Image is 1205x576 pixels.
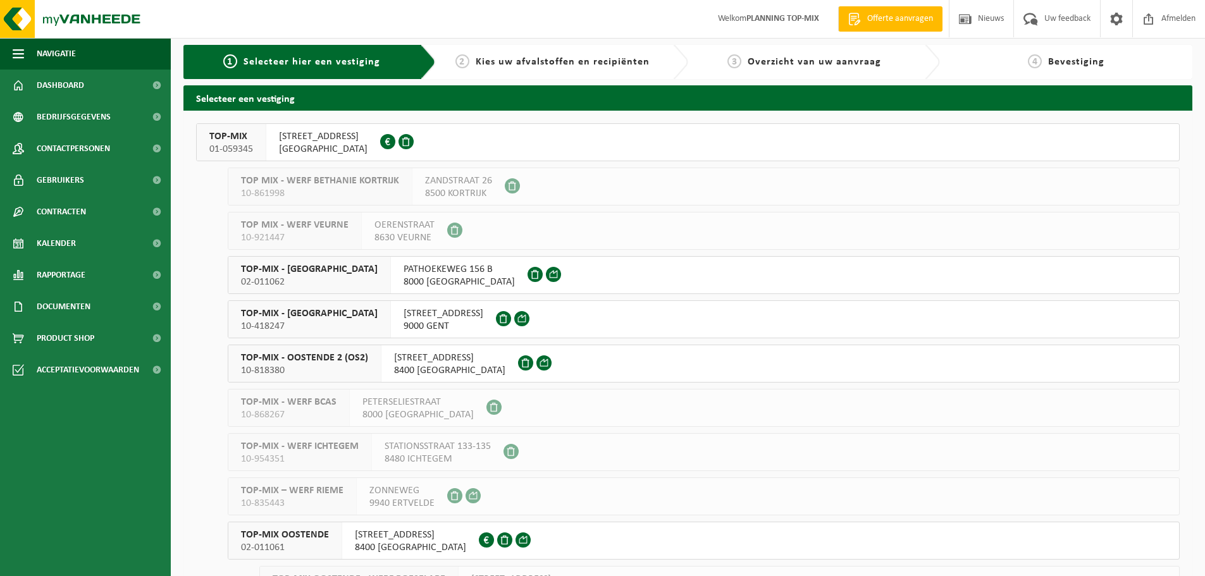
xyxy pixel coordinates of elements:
[404,307,483,320] span: [STREET_ADDRESS]
[385,453,491,465] span: 8480 ICHTEGEM
[241,497,343,510] span: 10-835443
[425,187,492,200] span: 8500 KORTRIJK
[362,408,474,421] span: 8000 [GEOGRAPHIC_DATA]
[228,300,1180,338] button: TOP-MIX - [GEOGRAPHIC_DATA] 10-418247 [STREET_ADDRESS]9000 GENT
[209,130,253,143] span: TOP-MIX
[241,187,399,200] span: 10-861998
[37,196,86,228] span: Contracten
[37,322,94,354] span: Product Shop
[746,14,819,23] strong: PLANNING TOP-MIX
[404,320,483,333] span: 9000 GENT
[37,291,90,322] span: Documenten
[241,307,378,320] span: TOP-MIX - [GEOGRAPHIC_DATA]
[196,123,1180,161] button: TOP-MIX 01-059345 [STREET_ADDRESS][GEOGRAPHIC_DATA]
[394,352,505,364] span: [STREET_ADDRESS]
[241,529,329,541] span: TOP-MIX OOSTENDE
[209,143,253,156] span: 01-059345
[241,364,368,377] span: 10-818380
[355,529,466,541] span: [STREET_ADDRESS]
[241,276,378,288] span: 02-011062
[241,440,359,453] span: TOP-MIX - WERF ICHTEGEM
[241,175,399,187] span: TOP MIX - WERF BETHANIE KORTRIJK
[241,453,359,465] span: 10-954351
[241,396,337,408] span: TOP-MIX - WERF BCAS
[838,6,942,32] a: Offerte aanvragen
[228,522,1180,560] button: TOP-MIX OOSTENDE 02-011061 [STREET_ADDRESS]8400 [GEOGRAPHIC_DATA]
[362,396,474,408] span: PETERSELIESTRAAT
[37,70,84,101] span: Dashboard
[1048,57,1104,67] span: Bevestiging
[385,440,491,453] span: STATIONSSTRAAT 133-135
[404,276,515,288] span: 8000 [GEOGRAPHIC_DATA]
[228,345,1180,383] button: TOP-MIX - OOSTENDE 2 (OS2) 10-818380 [STREET_ADDRESS]8400 [GEOGRAPHIC_DATA]
[223,54,237,68] span: 1
[37,228,76,259] span: Kalender
[241,263,378,276] span: TOP-MIX - [GEOGRAPHIC_DATA]
[37,38,76,70] span: Navigatie
[374,219,435,231] span: OERENSTRAAT
[241,484,343,497] span: TOP-MIX – WERF RIEME
[37,133,110,164] span: Contactpersonen
[241,408,337,421] span: 10-868267
[369,484,435,497] span: ZONNEWEG
[37,164,84,196] span: Gebruikers
[404,263,515,276] span: PATHOEKEWEG 156 B
[279,143,368,156] span: [GEOGRAPHIC_DATA]
[241,352,368,364] span: TOP-MIX - OOSTENDE 2 (OS2)
[455,54,469,68] span: 2
[37,354,139,386] span: Acceptatievoorwaarden
[727,54,741,68] span: 3
[748,57,881,67] span: Overzicht van uw aanvraag
[241,231,349,244] span: 10-921447
[241,320,378,333] span: 10-418247
[183,85,1192,110] h2: Selecteer een vestiging
[37,259,85,291] span: Rapportage
[374,231,435,244] span: 8630 VEURNE
[1028,54,1042,68] span: 4
[355,541,466,554] span: 8400 [GEOGRAPHIC_DATA]
[241,219,349,231] span: TOP MIX - WERF VEURNE
[476,57,650,67] span: Kies uw afvalstoffen en recipiënten
[279,130,368,143] span: [STREET_ADDRESS]
[864,13,936,25] span: Offerte aanvragen
[241,541,329,554] span: 02-011061
[394,364,505,377] span: 8400 [GEOGRAPHIC_DATA]
[369,497,435,510] span: 9940 ERTVELDE
[37,101,111,133] span: Bedrijfsgegevens
[228,256,1180,294] button: TOP-MIX - [GEOGRAPHIC_DATA] 02-011062 PATHOEKEWEG 156 B8000 [GEOGRAPHIC_DATA]
[425,175,492,187] span: ZANDSTRAAT 26
[244,57,380,67] span: Selecteer hier een vestiging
